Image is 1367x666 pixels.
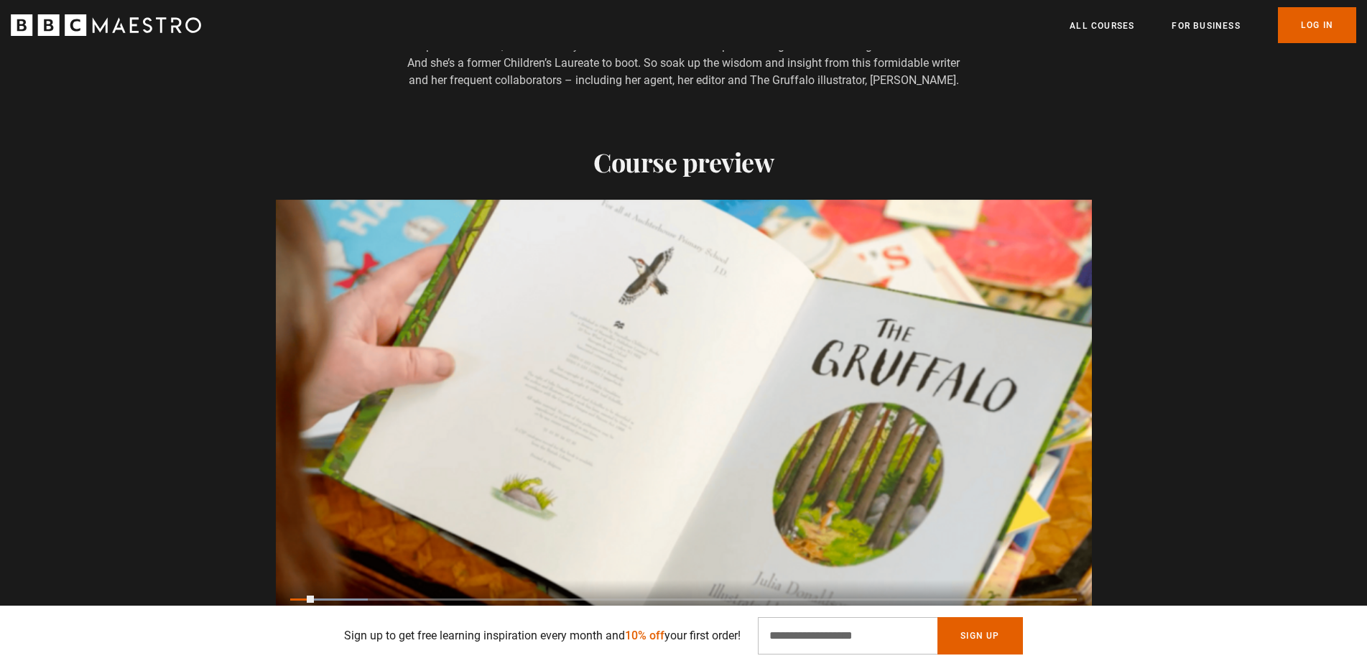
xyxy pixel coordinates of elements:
[625,629,664,642] span: 10% off
[276,147,1092,177] h2: Course preview
[1172,19,1240,33] a: For business
[405,20,962,89] p: You couldn’t ask for a more qualified teacher. [PERSON_NAME]’s books have sold more than 100 mill...
[937,617,1022,655] button: Sign Up
[1070,19,1134,33] a: All Courses
[1070,7,1356,43] nav: Primary
[290,598,1076,601] div: Progress Bar
[11,14,201,36] svg: BBC Maestro
[276,200,1092,659] video-js: Video Player
[344,627,741,644] p: Sign up to get free learning inspiration every month and your first order!
[1278,7,1356,43] a: Log In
